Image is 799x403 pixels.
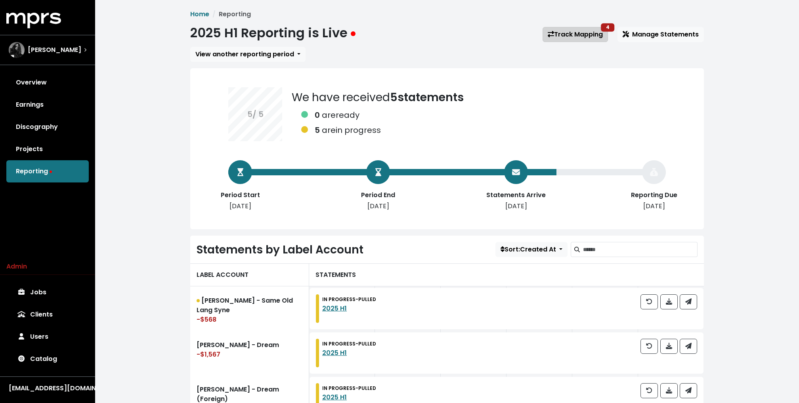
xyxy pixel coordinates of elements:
button: [EMAIL_ADDRESS][DOMAIN_NAME] [6,383,89,393]
span: Manage Statements [623,30,699,39]
div: -$1,567 [197,350,302,359]
div: STATEMENTS [309,263,704,286]
a: 2025 H1 [322,393,347,402]
small: IN PROGRESS - PULLED [322,296,376,303]
div: [DATE] [484,201,548,211]
nav: breadcrumb [190,10,704,19]
button: Manage Statements [617,27,704,42]
div: -$568 [197,315,302,324]
b: 5 [315,125,320,136]
div: [DATE] [208,201,272,211]
div: We have received [292,89,464,139]
span: Sort: Created At [501,245,556,254]
a: Track Mapping4 [543,27,608,42]
a: Users [6,326,89,348]
div: [EMAIL_ADDRESS][DOMAIN_NAME] [9,384,86,393]
a: Jobs [6,281,89,303]
h2: Statements by Label Account [197,243,363,257]
a: Home [190,10,209,19]
a: 2025 H1 [322,348,347,357]
div: [DATE] [622,201,686,211]
img: The selected account / producer [9,42,25,58]
a: 2025 H1 [322,304,347,313]
small: IN PROGRESS - PULLED [322,385,376,391]
a: Earnings [6,94,89,116]
div: Reporting Due [622,190,686,200]
small: IN PROGRESS - PULLED [322,340,376,347]
div: Period End [346,190,410,200]
span: 4 [606,24,610,31]
a: Projects [6,138,89,160]
a: Clients [6,303,89,326]
div: Period Start [208,190,272,200]
b: 5 statements [390,90,464,105]
a: [PERSON_NAME] - Dream-$1,567 [190,331,309,375]
input: Search label accounts [583,242,698,257]
button: View another reporting period [190,47,306,62]
a: [PERSON_NAME] - Same Old Lang Syne-$568 [190,286,309,331]
a: Overview [6,71,89,94]
div: LABEL ACCOUNT [190,263,309,286]
h1: 2025 H1 Reporting is Live [190,25,356,40]
div: [DATE] [346,201,410,211]
b: 0 [315,109,320,121]
span: [PERSON_NAME] [28,45,81,55]
span: View another reporting period [195,50,294,59]
div: are ready [315,109,359,121]
a: Discography [6,116,89,138]
div: are in progress [315,124,381,136]
li: Reporting [209,10,251,19]
div: Statements Arrive [484,190,548,200]
a: mprs logo [6,15,61,25]
button: Sort:Created At [495,242,568,257]
a: Catalog [6,348,89,370]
